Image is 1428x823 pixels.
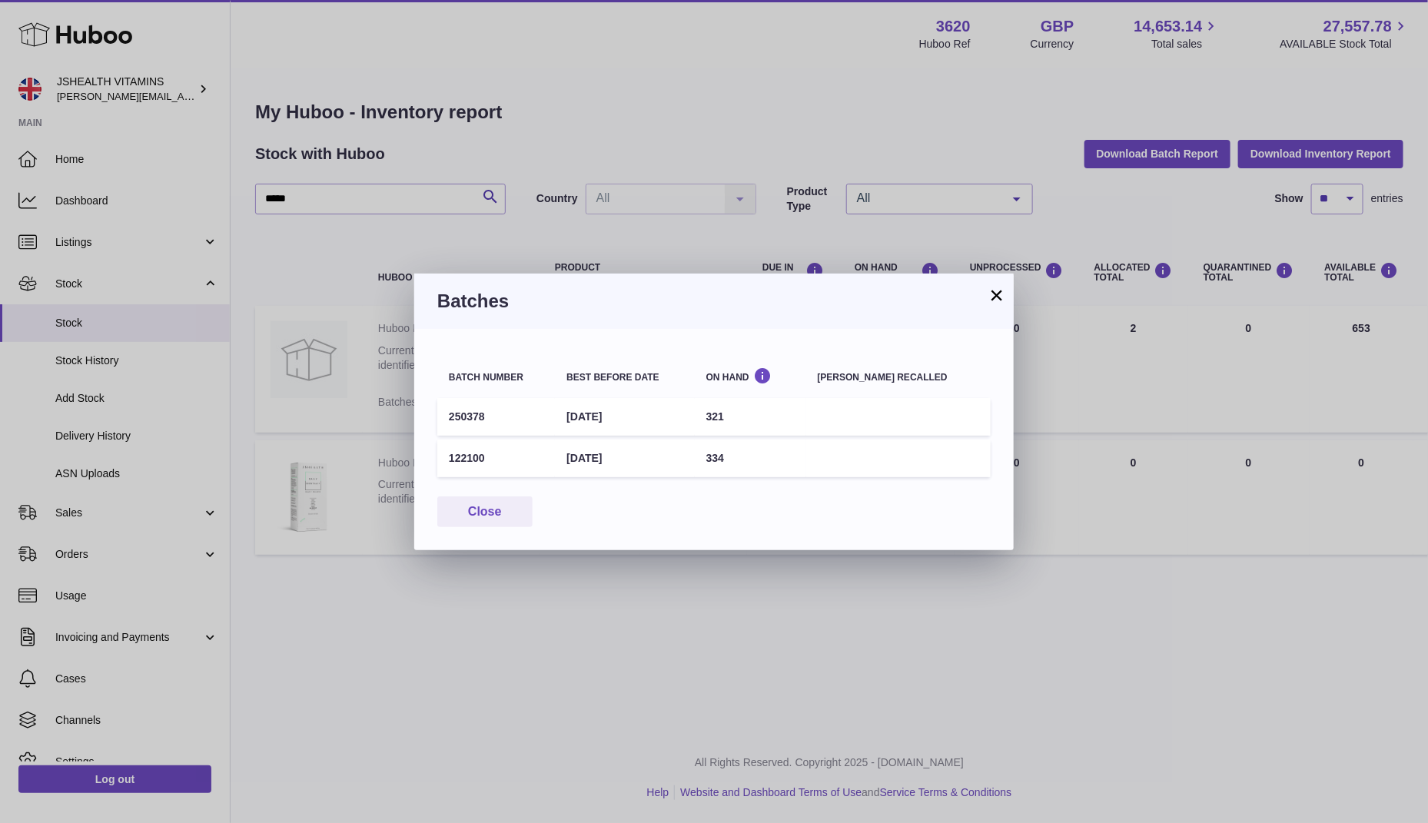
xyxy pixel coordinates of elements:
td: [DATE] [555,440,694,477]
div: Best before date [566,373,682,383]
td: 321 [695,398,806,436]
div: [PERSON_NAME] recalled [818,373,979,383]
td: 250378 [437,398,555,436]
div: On Hand [706,367,795,382]
div: Batch number [449,373,543,383]
td: 334 [695,440,806,477]
td: 122100 [437,440,555,477]
td: [DATE] [555,398,694,436]
button: × [988,286,1006,304]
button: Close [437,496,533,528]
h3: Batches [437,289,991,314]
